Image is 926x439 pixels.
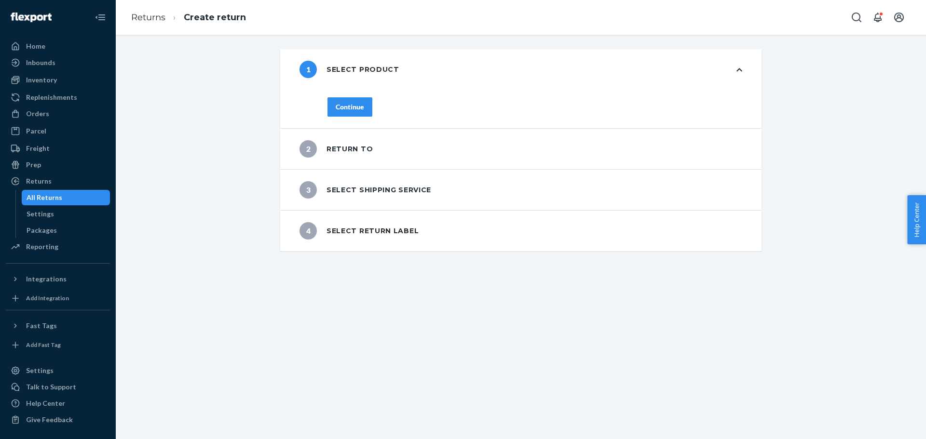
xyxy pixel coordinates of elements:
[6,396,110,411] a: Help Center
[22,206,110,222] a: Settings
[26,93,77,102] div: Replenishments
[6,141,110,156] a: Freight
[26,294,69,302] div: Add Integration
[26,160,41,170] div: Prep
[123,3,254,32] ol: breadcrumbs
[26,126,46,136] div: Parcel
[6,123,110,139] a: Parcel
[336,102,364,112] div: Continue
[6,271,110,287] button: Integrations
[300,61,399,78] div: Select product
[6,157,110,173] a: Prep
[91,8,110,27] button: Close Navigation
[184,12,246,23] a: Create return
[26,321,57,331] div: Fast Tags
[26,176,52,186] div: Returns
[22,223,110,238] a: Packages
[26,382,76,392] div: Talk to Support
[27,193,62,202] div: All Returns
[6,90,110,105] a: Replenishments
[6,173,110,189] a: Returns
[6,106,110,121] a: Orders
[907,195,926,244] button: Help Center
[6,55,110,70] a: Inbounds
[26,341,61,349] div: Add Fast Tag
[26,242,58,252] div: Reporting
[26,144,50,153] div: Freight
[26,58,55,67] div: Inbounds
[6,379,110,395] a: Talk to Support
[300,140,317,158] span: 2
[131,12,165,23] a: Returns
[6,337,110,353] a: Add Fast Tag
[6,72,110,88] a: Inventory
[26,274,67,284] div: Integrations
[6,412,110,427] button: Give Feedback
[6,318,110,333] button: Fast Tags
[6,39,110,54] a: Home
[300,140,373,158] div: Return to
[300,181,431,199] div: Select shipping service
[26,415,73,425] div: Give Feedback
[26,75,57,85] div: Inventory
[6,239,110,254] a: Reporting
[868,8,887,27] button: Open notifications
[300,222,419,239] div: Select return label
[327,97,372,117] button: Continue
[300,61,317,78] span: 1
[27,209,54,219] div: Settings
[26,399,65,408] div: Help Center
[22,190,110,205] a: All Returns
[11,13,52,22] img: Flexport logo
[300,222,317,239] span: 4
[27,226,57,235] div: Packages
[889,8,909,27] button: Open account menu
[6,291,110,306] a: Add Integration
[26,109,49,119] div: Orders
[300,181,317,199] span: 3
[26,41,45,51] div: Home
[6,363,110,378] a: Settings
[26,366,54,375] div: Settings
[847,8,866,27] button: Open Search Box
